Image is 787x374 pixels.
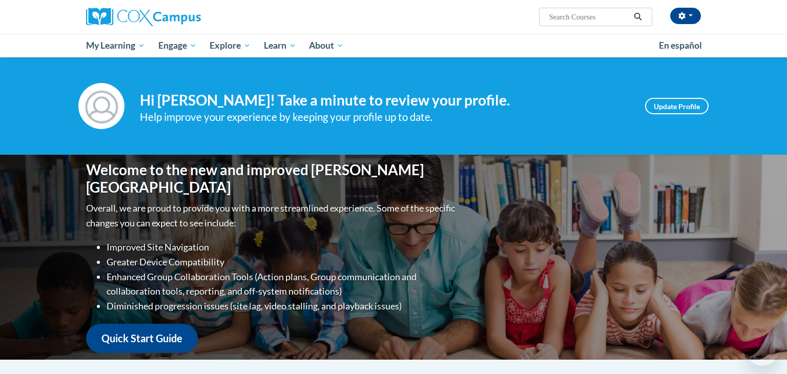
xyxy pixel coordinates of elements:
li: Improved Site Navigation [107,240,458,255]
h1: Welcome to the new and improved [PERSON_NAME][GEOGRAPHIC_DATA] [86,161,458,196]
span: Engage [158,39,197,52]
iframe: Button to launch messaging window [746,333,779,366]
button: Account Settings [670,8,701,24]
input: Search Courses [548,11,630,23]
li: Greater Device Compatibility [107,255,458,269]
div: Help improve your experience by keeping your profile up to date. [140,109,630,126]
a: Update Profile [645,98,709,114]
button: Search [630,11,646,23]
a: Cox Campus [86,8,281,26]
a: My Learning [79,34,152,57]
p: Overall, we are proud to provide you with a more streamlined experience. Some of the specific cha... [86,201,458,231]
li: Diminished progression issues (site lag, video stalling, and playback issues) [107,299,458,314]
div: Main menu [71,34,716,57]
li: Enhanced Group Collaboration Tools (Action plans, Group communication and collaboration tools, re... [107,269,458,299]
span: En español [659,40,702,51]
a: About [303,34,351,57]
a: Learn [257,34,303,57]
span: Learn [264,39,296,52]
span: Explore [210,39,251,52]
a: Explore [203,34,257,57]
a: En español [652,35,709,56]
span: My Learning [86,39,145,52]
a: Engage [152,34,203,57]
h4: Hi [PERSON_NAME]! Take a minute to review your profile. [140,92,630,109]
img: Cox Campus [86,8,201,26]
span: About [309,39,344,52]
img: Profile Image [78,83,125,129]
a: Quick Start Guide [86,324,198,353]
